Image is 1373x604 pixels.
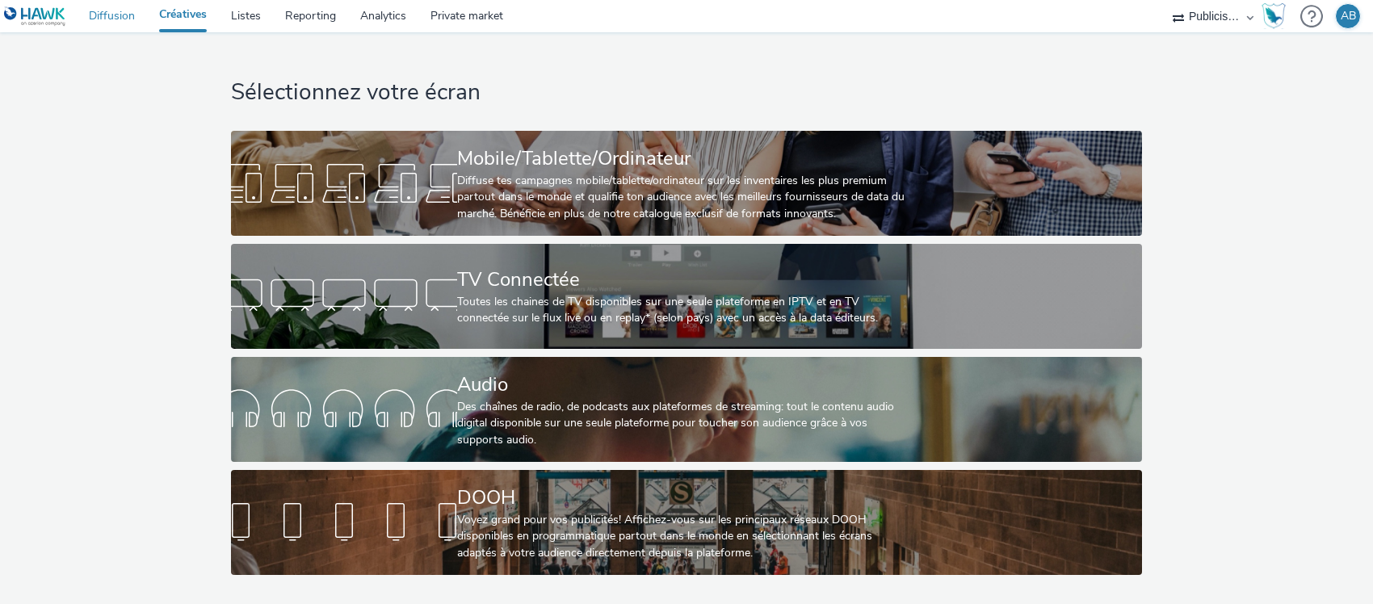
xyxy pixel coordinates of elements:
a: Mobile/Tablette/OrdinateurDiffuse tes campagnes mobile/tablette/ordinateur sur les inventaires le... [231,131,1143,236]
img: Hawk Academy [1262,3,1286,29]
div: Diffuse tes campagnes mobile/tablette/ordinateur sur les inventaires les plus premium partout dan... [457,173,909,222]
div: Voyez grand pour vos publicités! Affichez-vous sur les principaux réseaux DOOH disponibles en pro... [457,512,909,561]
div: TV Connectée [457,266,909,294]
div: Mobile/Tablette/Ordinateur [457,145,909,173]
a: AudioDes chaînes de radio, de podcasts aux plateformes de streaming: tout le contenu audio digita... [231,357,1143,462]
h1: Sélectionnez votre écran [231,78,1143,108]
div: DOOH [457,484,909,512]
div: Des chaînes de radio, de podcasts aux plateformes de streaming: tout le contenu audio digital dis... [457,399,909,448]
a: Hawk Academy [1262,3,1292,29]
img: undefined Logo [4,6,66,27]
div: AB [1341,4,1356,28]
div: Toutes les chaines de TV disponibles sur une seule plateforme en IPTV et en TV connectée sur le f... [457,294,909,327]
a: DOOHVoyez grand pour vos publicités! Affichez-vous sur les principaux réseaux DOOH disponibles en... [231,470,1143,575]
a: TV ConnectéeToutes les chaines de TV disponibles sur une seule plateforme en IPTV et en TV connec... [231,244,1143,349]
div: Audio [457,371,909,399]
